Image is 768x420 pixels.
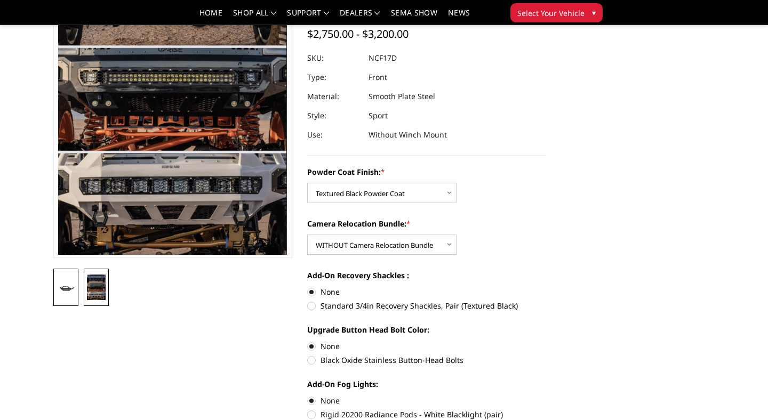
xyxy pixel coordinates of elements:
dd: Smooth Plate Steel [369,87,435,106]
dt: Type: [307,68,361,87]
label: Rigid 20200 Radiance Pods - White Blacklight (pair) [307,409,546,420]
a: SEMA Show [391,9,437,25]
dt: Use: [307,125,361,144]
a: News [448,9,470,25]
label: Upgrade Button Head Bolt Color: [307,324,546,335]
label: Add-On Fog Lights: [307,378,546,390]
dt: Style: [307,106,361,125]
label: Add-On Recovery Shackles : [307,270,546,281]
label: None [307,395,546,406]
a: Dealers [340,9,380,25]
dd: NCF17D [369,49,397,68]
dd: Front [369,68,387,87]
button: Select Your Vehicle [510,3,603,22]
dd: Sport [369,106,388,125]
span: Select Your Vehicle [517,7,585,19]
label: None [307,341,546,352]
a: Home [199,9,222,25]
dt: Material: [307,87,361,106]
span: $2,750.00 - $3,200.00 [307,27,409,41]
label: Black Oxide Stainless Button-Head Bolts [307,354,546,366]
a: shop all [233,9,276,25]
img: 2017-2022 Ford F450-550 - Freedom Series - Sport Front Bumper (non-winch) [87,274,106,300]
iframe: Chat Widget [715,369,768,420]
label: Camera Relocation Bundle: [307,218,546,229]
label: Standard 3/4in Recovery Shackles, Pair (Textured Black) [307,300,546,311]
span: ▾ [592,7,596,18]
img: 2017-2022 Ford F450-550 - Freedom Series - Sport Front Bumper (non-winch) [57,284,75,293]
label: Powder Coat Finish: [307,166,546,177]
label: None [307,286,546,297]
dd: Without Winch Mount [369,125,447,144]
a: Support [287,9,329,25]
dt: SKU: [307,49,361,68]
